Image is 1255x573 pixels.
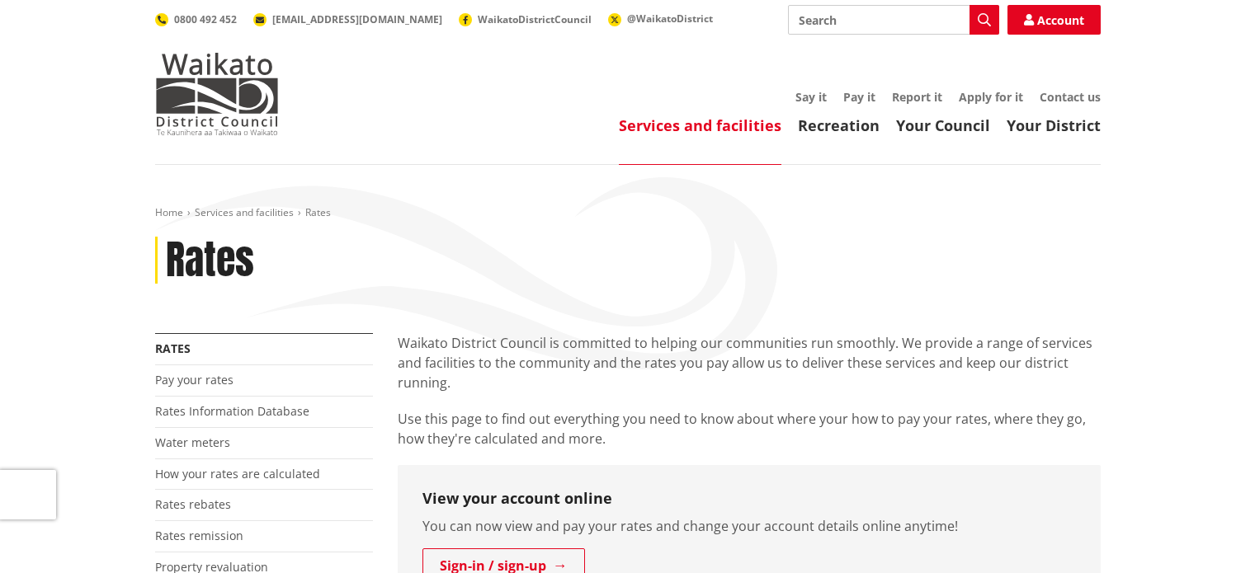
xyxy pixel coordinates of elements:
[788,5,999,35] input: Search input
[627,12,713,26] span: @WaikatoDistrict
[155,496,231,512] a: Rates rebates
[422,516,1076,536] p: You can now view and pay your rates and change your account details online anytime!
[272,12,442,26] span: [EMAIL_ADDRESS][DOMAIN_NAME]
[398,409,1101,449] p: Use this page to find out everything you need to know about where your how to pay your rates, whe...
[155,12,237,26] a: 0800 492 452
[422,490,1076,508] h3: View your account online
[155,206,1101,220] nav: breadcrumb
[155,341,191,356] a: Rates
[155,372,234,387] a: Pay your rates
[896,115,990,135] a: Your Council
[619,115,781,135] a: Services and facilities
[155,528,243,543] a: Rates remission
[253,12,442,26] a: [EMAIL_ADDRESS][DOMAIN_NAME]
[155,434,230,450] a: Water meters
[155,466,320,481] a: How your rates are calculated
[195,205,294,219] a: Services and facilities
[798,115,880,135] a: Recreation
[155,403,309,419] a: Rates Information Database
[478,12,592,26] span: WaikatoDistrictCouncil
[459,12,592,26] a: WaikatoDistrictCouncil
[1007,5,1101,35] a: Account
[155,53,279,135] img: Waikato District Council - Te Kaunihera aa Takiwaa o Waikato
[398,333,1101,392] p: Waikato District Council is committed to helping our communities run smoothly. We provide a range...
[795,89,827,105] a: Say it
[166,237,254,284] h1: Rates
[843,89,875,105] a: Pay it
[1040,89,1101,105] a: Contact us
[155,205,183,219] a: Home
[305,205,331,219] span: Rates
[1007,115,1101,135] a: Your District
[174,12,237,26] span: 0800 492 452
[892,89,942,105] a: Report it
[608,12,713,26] a: @WaikatoDistrict
[959,89,1023,105] a: Apply for it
